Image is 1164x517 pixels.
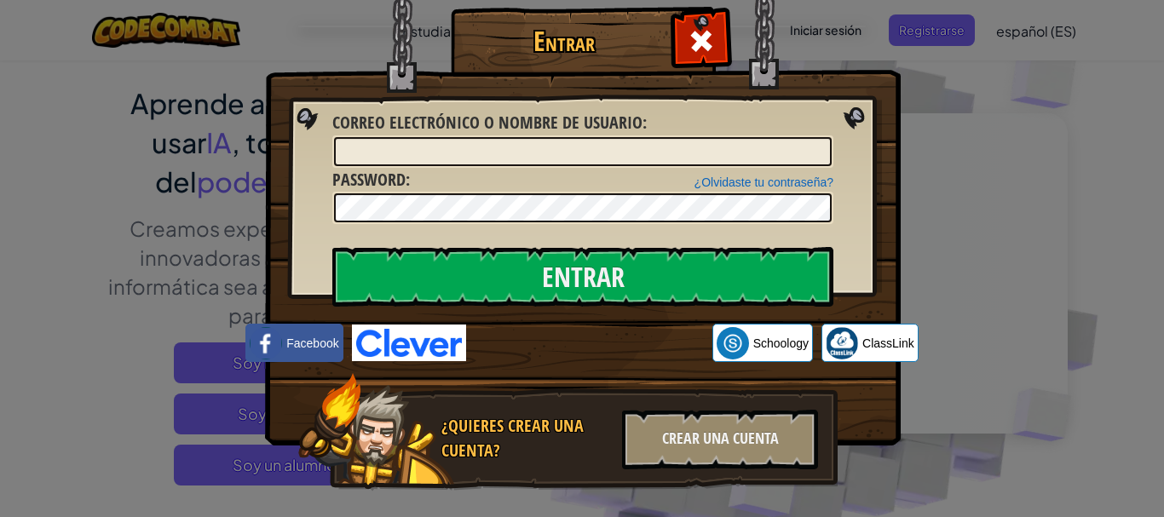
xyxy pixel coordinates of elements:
[717,327,749,359] img: schoology.png
[826,327,858,359] img: classlink-logo-small.png
[332,168,406,191] span: Password
[455,26,672,56] h1: Entrar
[622,410,818,469] div: Crear una cuenta
[862,335,914,352] span: ClassLink
[466,325,712,362] iframe: Botón de Acceder con Google
[286,335,338,352] span: Facebook
[352,325,466,361] img: clever-logo-blue.png
[250,327,282,359] img: facebook_small.png
[694,175,833,189] a: ¿Olvidaste tu contraseña?
[332,168,410,192] label: :
[753,335,809,352] span: Schoology
[441,414,612,462] div: ¿Quieres crear una cuenta?
[332,111,647,135] label: :
[332,247,833,307] input: Entrar
[332,111,643,134] span: Correo electrónico o nombre de usuario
